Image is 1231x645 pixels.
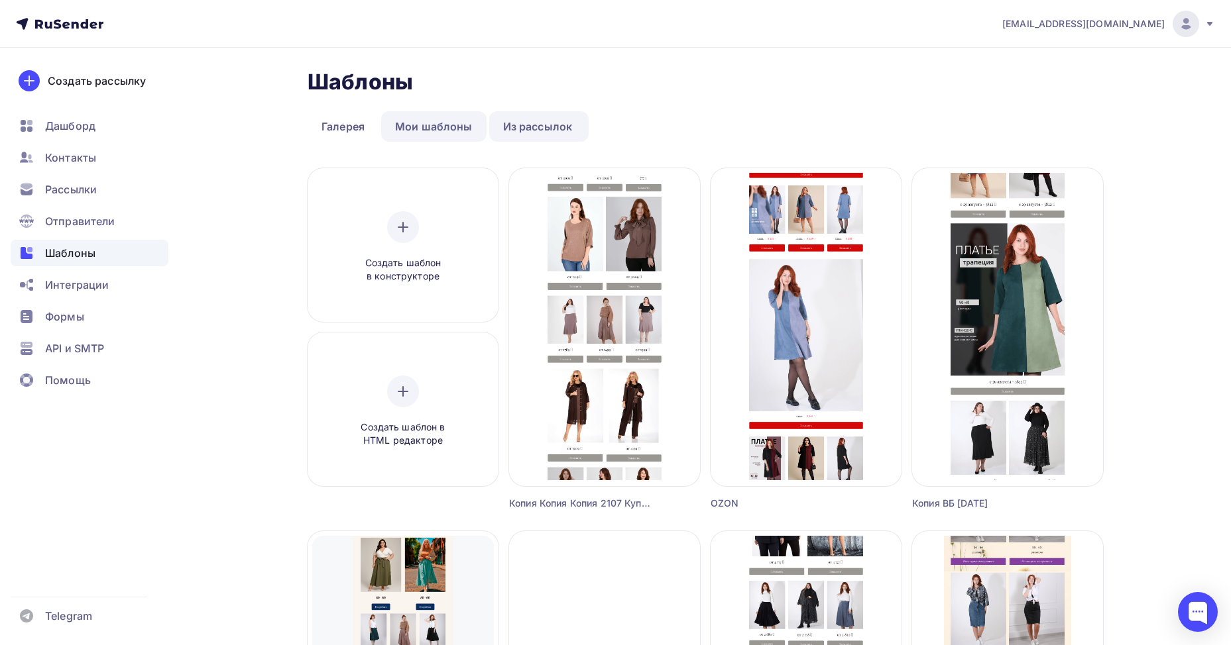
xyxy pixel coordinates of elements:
div: OZON [711,497,854,510]
a: Шаблоны [11,240,168,266]
h2: Шаблоны [308,69,413,95]
span: Формы [45,309,84,324]
a: Контакты [11,144,168,171]
span: Telegram [45,608,92,624]
span: [EMAIL_ADDRESS][DOMAIN_NAME] [1002,17,1165,30]
span: API и SMTP [45,340,104,356]
a: Дашборд [11,113,168,139]
span: Интеграции [45,277,109,293]
a: [EMAIL_ADDRESS][DOMAIN_NAME] [1002,11,1215,37]
div: Копия Копия Копия 2107 Купальник [509,497,652,510]
span: Создать шаблон в конструкторе [340,256,466,283]
span: Рассылки [45,181,97,197]
span: Дашборд [45,118,95,134]
a: Отправители [11,208,168,234]
div: Создать рассылку [48,73,146,89]
span: Шаблоны [45,245,95,261]
span: Отправители [45,213,115,229]
a: Галерея [308,111,379,142]
a: Формы [11,303,168,330]
div: Копия ВБ [DATE] [912,497,1055,510]
a: Из рассылок [489,111,587,142]
a: Мои шаблоны [381,111,487,142]
span: Помощь [45,372,91,388]
span: Создать шаблон в HTML редакторе [340,421,466,448]
a: Рассылки [11,176,168,203]
span: Контакты [45,150,96,166]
